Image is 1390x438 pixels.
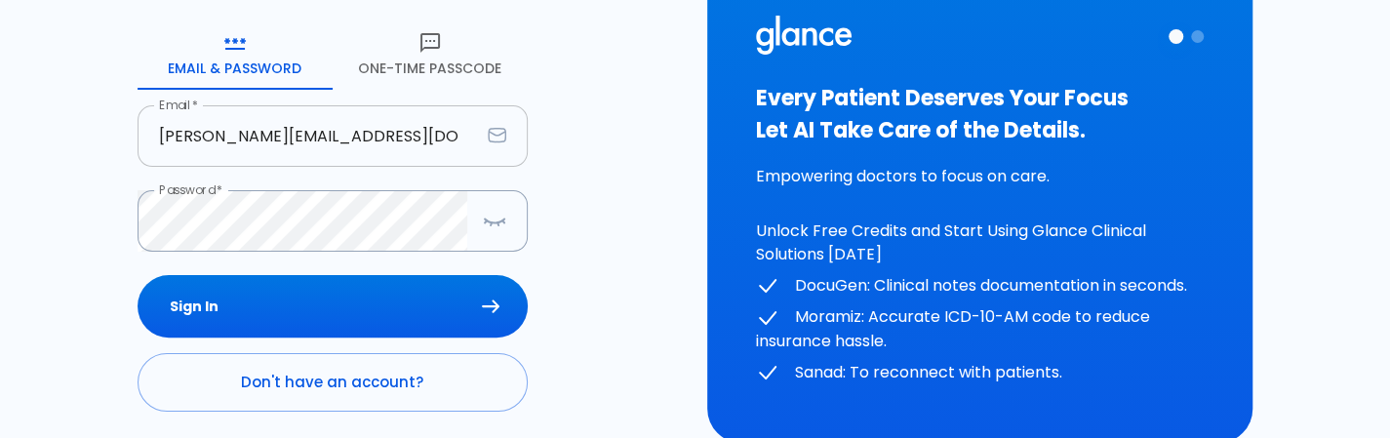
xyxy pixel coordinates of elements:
button: Email & Password [138,20,333,90]
p: Unlock Free Credits and Start Using Glance Clinical Solutions [DATE] [756,219,1205,266]
button: One-Time Passcode [333,20,528,90]
p: Empowering doctors to focus on care. [756,165,1205,188]
input: dr.ahmed@clinic.com [138,105,480,167]
a: Don't have an account? [138,353,528,412]
h3: Every Patient Deserves Your Focus Let AI Take Care of the Details. [756,82,1205,146]
button: Sign In [138,275,528,338]
p: DocuGen: Clinical notes documentation in seconds. [756,274,1205,299]
p: Moramiz: Accurate ICD-10-AM code to reduce insurance hassle. [756,305,1205,353]
p: Sanad: To reconnect with patients. [756,361,1205,385]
